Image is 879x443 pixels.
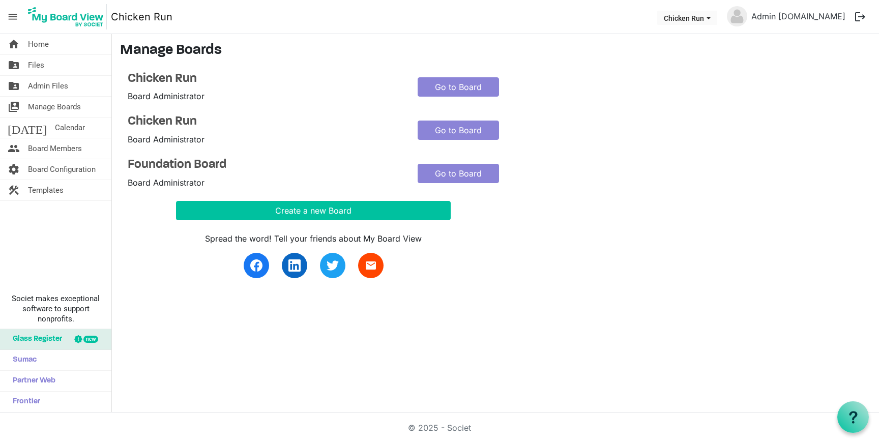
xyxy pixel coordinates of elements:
[128,114,402,129] a: Chicken Run
[747,6,849,26] a: Admin [DOMAIN_NAME]
[8,392,40,412] span: Frontier
[8,55,20,75] span: folder_shared
[28,34,49,54] span: Home
[250,259,262,272] img: facebook.svg
[5,293,107,324] span: Societ makes exceptional software to support nonprofits.
[418,121,499,140] a: Go to Board
[83,336,98,343] div: new
[128,72,402,86] a: Chicken Run
[365,259,377,272] span: email
[128,91,204,101] span: Board Administrator
[849,6,871,27] button: logout
[3,7,22,26] span: menu
[358,253,384,278] a: email
[120,42,871,60] h3: Manage Boards
[28,180,64,200] span: Templates
[8,159,20,180] span: settings
[128,158,402,172] a: Foundation Board
[28,55,44,75] span: Files
[55,117,85,138] span: Calendar
[288,259,301,272] img: linkedin.svg
[657,11,717,25] button: Chicken Run dropdownbutton
[8,138,20,159] span: people
[8,117,47,138] span: [DATE]
[128,178,204,188] span: Board Administrator
[28,76,68,96] span: Admin Files
[8,97,20,117] span: switch_account
[8,329,62,349] span: Glass Register
[8,371,55,391] span: Partner Web
[8,76,20,96] span: folder_shared
[418,77,499,97] a: Go to Board
[128,134,204,144] span: Board Administrator
[727,6,747,26] img: no-profile-picture.svg
[8,350,37,370] span: Sumac
[111,7,172,27] a: Chicken Run
[8,34,20,54] span: home
[28,138,82,159] span: Board Members
[176,201,451,220] button: Create a new Board
[176,232,451,245] div: Spread the word! Tell your friends about My Board View
[25,4,107,29] img: My Board View Logo
[408,423,471,433] a: © 2025 - Societ
[327,259,339,272] img: twitter.svg
[28,159,96,180] span: Board Configuration
[8,180,20,200] span: construction
[28,97,81,117] span: Manage Boards
[25,4,111,29] a: My Board View Logo
[418,164,499,183] a: Go to Board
